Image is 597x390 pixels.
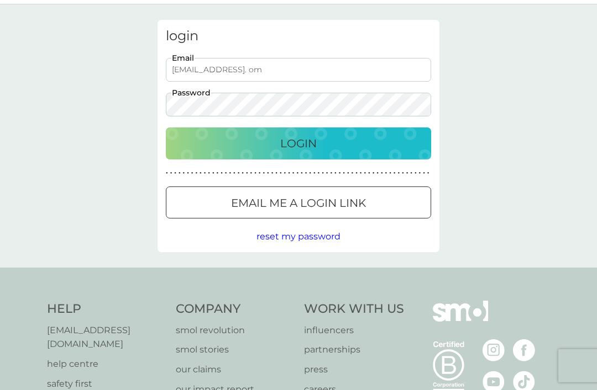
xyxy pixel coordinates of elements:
[309,170,311,176] p: ●
[256,231,341,242] span: reset my password
[352,170,354,176] p: ●
[263,170,265,176] p: ●
[256,229,341,244] button: reset my password
[246,170,248,176] p: ●
[284,170,286,176] p: ●
[313,170,316,176] p: ●
[360,170,362,176] p: ●
[254,170,256,176] p: ●
[47,301,165,318] h4: Help
[483,339,505,361] img: visit the smol Instagram page
[271,170,274,176] p: ●
[433,301,488,338] img: smol
[280,135,317,152] p: Login
[166,186,431,218] button: Email me a login link
[170,170,172,176] p: ●
[179,170,181,176] p: ●
[221,170,223,176] p: ●
[195,170,197,176] p: ●
[368,170,370,176] p: ●
[47,357,165,371] a: help centre
[47,323,165,351] a: [EMAIL_ADDRESS][DOMAIN_NAME]
[318,170,320,176] p: ●
[415,170,417,176] p: ●
[166,28,431,44] h3: login
[394,170,396,176] p: ●
[233,170,235,176] p: ●
[304,362,404,377] a: press
[259,170,261,176] p: ●
[187,170,189,176] p: ●
[231,194,366,212] p: Email me a login link
[267,170,269,176] p: ●
[166,170,168,176] p: ●
[250,170,253,176] p: ●
[200,170,202,176] p: ●
[427,170,430,176] p: ●
[305,170,307,176] p: ●
[204,170,206,176] p: ●
[419,170,421,176] p: ●
[402,170,404,176] p: ●
[275,170,277,176] p: ●
[343,170,345,176] p: ●
[385,170,387,176] p: ●
[174,170,176,176] p: ●
[229,170,231,176] p: ●
[212,170,214,176] p: ●
[513,339,535,361] img: visit the smol Facebook page
[176,343,294,357] a: smol stories
[339,170,341,176] p: ●
[330,170,332,176] p: ●
[334,170,337,176] p: ●
[389,170,391,176] p: ●
[355,170,358,176] p: ●
[364,170,366,176] p: ●
[292,170,295,176] p: ●
[304,343,404,357] a: partnerships
[347,170,349,176] p: ●
[176,362,294,377] a: our claims
[176,301,294,318] h4: Company
[183,170,185,176] p: ●
[304,301,404,318] h4: Work With Us
[208,170,210,176] p: ●
[280,170,282,176] p: ●
[423,170,425,176] p: ●
[217,170,219,176] p: ●
[242,170,244,176] p: ●
[238,170,240,176] p: ●
[373,170,375,176] p: ●
[322,170,324,176] p: ●
[225,170,227,176] p: ●
[397,170,400,176] p: ●
[376,170,379,176] p: ●
[176,323,294,338] a: smol revolution
[326,170,328,176] p: ●
[381,170,383,176] p: ●
[304,323,404,338] a: influencers
[406,170,409,176] p: ●
[410,170,412,176] p: ●
[288,170,290,176] p: ●
[301,170,303,176] p: ●
[166,127,431,159] button: Login
[191,170,193,176] p: ●
[296,170,298,176] p: ●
